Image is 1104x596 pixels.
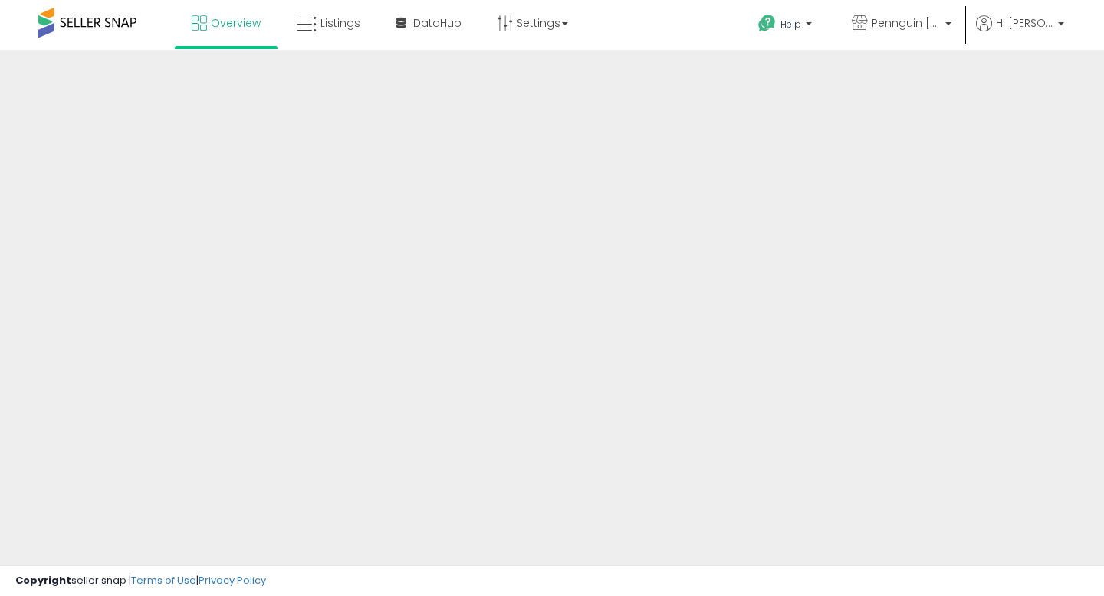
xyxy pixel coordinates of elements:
[413,15,462,31] span: DataHub
[746,2,827,50] a: Help
[757,14,777,33] i: Get Help
[15,573,71,588] strong: Copyright
[15,574,266,588] div: seller snap | |
[976,15,1064,50] a: Hi [PERSON_NAME]
[872,15,941,31] span: Pennguin [GEOGRAPHIC_DATA]
[780,18,801,31] span: Help
[199,573,266,588] a: Privacy Policy
[996,15,1053,31] span: Hi [PERSON_NAME]
[320,15,360,31] span: Listings
[211,15,261,31] span: Overview
[131,573,196,588] a: Terms of Use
